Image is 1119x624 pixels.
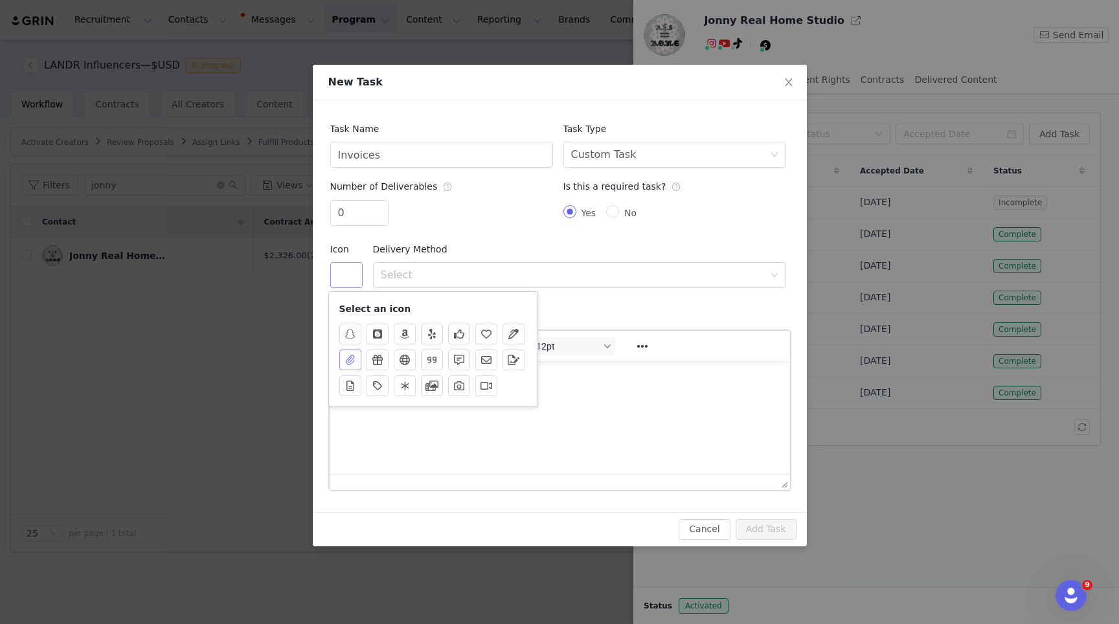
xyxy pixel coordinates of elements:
[1082,580,1092,590] span: 9
[776,474,790,490] div: Press the Up and Down arrow keys to resize the editor.
[631,337,653,355] button: Reveal or hide additional toolbar items
[563,181,681,192] span: Is this a required task?
[330,361,790,474] iframe: Rich Text Area
[330,124,386,134] label: Task Name
[1056,580,1087,611] iframe: Intercom live chat
[373,244,454,254] label: Delivery Method
[576,208,602,218] span: Yes
[784,77,794,87] i: icon: close
[619,208,642,218] span: No
[536,341,600,351] span: 12pt
[328,76,383,88] span: New Task
[531,337,615,355] button: Font sizes
[736,519,797,540] button: Add Task
[771,271,778,280] i: icon: down
[571,142,637,167] div: Custom Task
[339,304,411,314] span: Select an icon
[679,519,730,540] button: Cancel
[381,269,764,282] div: Select
[771,65,807,101] button: Close
[771,151,778,160] i: icon: down
[330,244,356,254] label: Icon
[563,124,613,134] label: Task Type
[330,181,453,192] span: Number of Deliverables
